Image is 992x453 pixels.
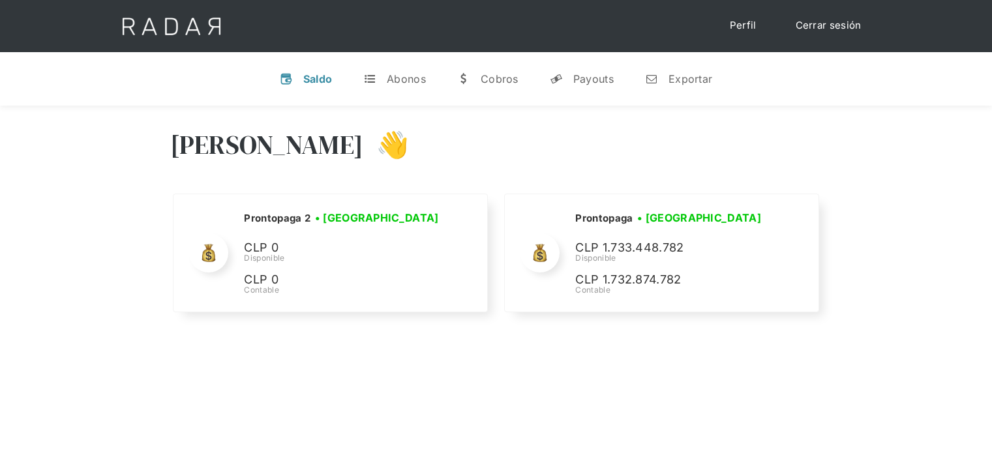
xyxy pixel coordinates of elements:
p: CLP 1.733.448.782 [575,239,771,257]
div: Disponible [575,252,771,264]
h3: 👋 [363,128,409,161]
h2: Prontopaga [575,212,633,225]
div: v [280,72,293,85]
div: Abonos [387,72,426,85]
h3: [PERSON_NAME] [170,128,364,161]
p: CLP 1.732.874.782 [575,270,771,289]
h2: Prontopaga 2 [244,212,310,225]
div: Contable [575,284,771,296]
div: Contable [244,284,443,296]
div: Disponible [244,252,443,264]
h3: • [GEOGRAPHIC_DATA] [637,210,761,226]
div: Cobros [481,72,519,85]
div: Payouts [573,72,614,85]
div: Saldo [303,72,333,85]
div: Exportar [669,72,712,85]
p: CLP 0 [244,270,440,289]
h3: • [GEOGRAPHIC_DATA] [315,210,439,226]
a: Cerrar sesión [783,13,875,38]
div: t [363,72,376,85]
div: y [550,72,563,85]
div: w [457,72,470,85]
div: n [645,72,658,85]
a: Perfil [717,13,770,38]
p: CLP 0 [244,239,440,257]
